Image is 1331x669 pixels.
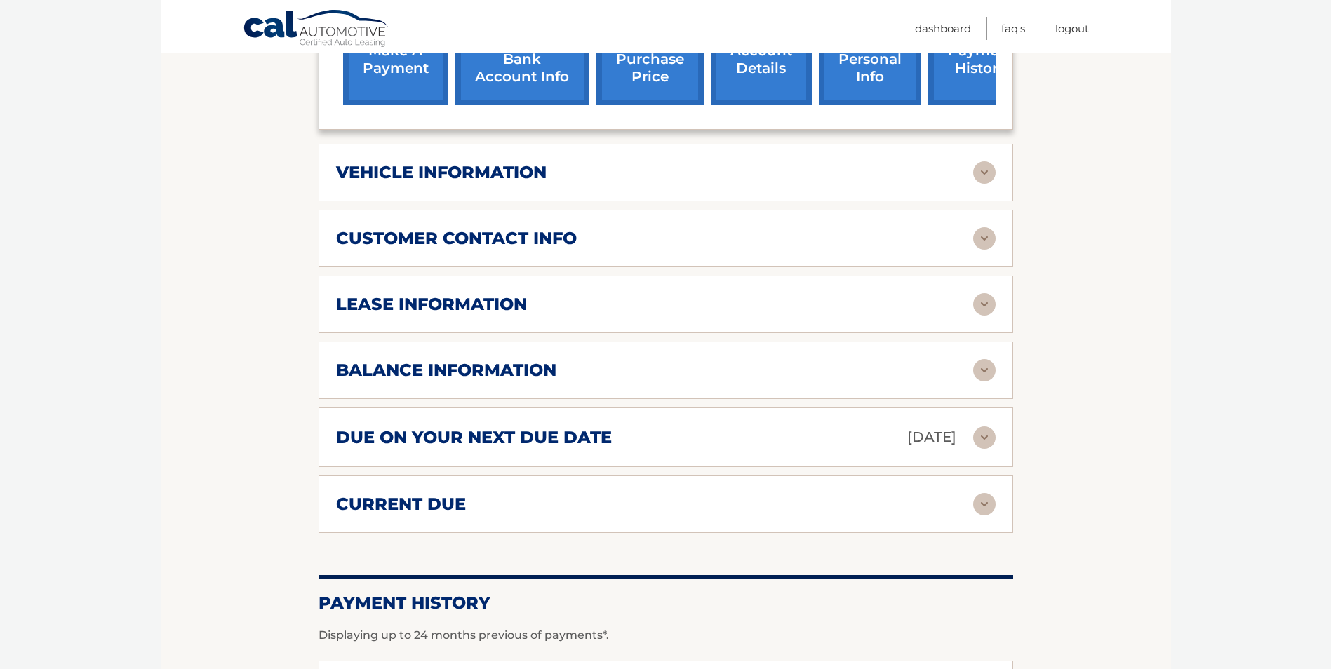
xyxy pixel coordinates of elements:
img: accordion-rest.svg [973,359,996,381]
img: accordion-rest.svg [973,293,996,316]
img: accordion-rest.svg [973,493,996,515]
a: Logout [1055,17,1089,40]
h2: current due [336,494,466,515]
h2: lease information [336,294,527,315]
a: make a payment [343,13,448,105]
h2: customer contact info [336,228,577,249]
p: [DATE] [907,425,956,450]
h2: Payment History [319,593,1013,614]
a: Cal Automotive [243,9,390,50]
a: FAQ's [1001,17,1025,40]
a: Add/Remove bank account info [455,13,589,105]
h2: vehicle information [336,162,547,183]
img: accordion-rest.svg [973,227,996,250]
a: Dashboard [915,17,971,40]
img: accordion-rest.svg [973,161,996,184]
a: payment history [928,13,1034,105]
h2: balance information [336,360,556,381]
a: request purchase price [596,13,704,105]
h2: due on your next due date [336,427,612,448]
a: account details [711,13,812,105]
p: Displaying up to 24 months previous of payments*. [319,627,1013,644]
a: update personal info [819,13,921,105]
img: accordion-rest.svg [973,426,996,449]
